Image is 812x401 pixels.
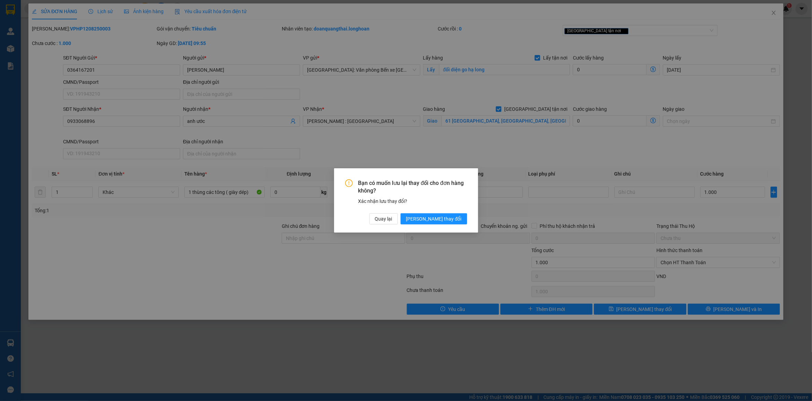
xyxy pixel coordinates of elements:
span: Bạn có muốn lưu lại thay đổi cho đơn hàng không? [358,179,467,195]
span: exclamation-circle [345,179,353,187]
button: [PERSON_NAME] thay đổi [401,213,467,224]
span: [PERSON_NAME] thay đổi [406,215,462,223]
div: Xác nhận lưu thay đổi? [358,197,467,205]
button: Quay lại [369,213,398,224]
span: Quay lại [375,215,392,223]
